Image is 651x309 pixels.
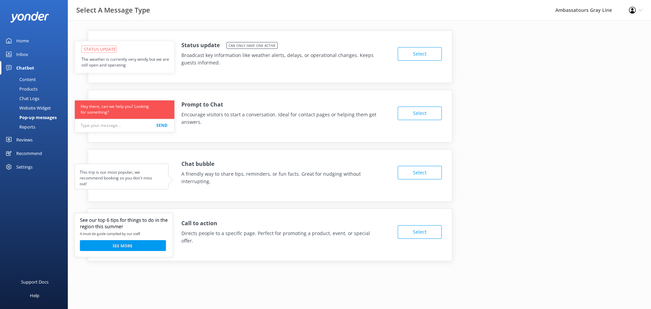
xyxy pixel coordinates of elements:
[16,160,33,174] div: Settings
[16,47,28,61] div: Inbox
[16,133,33,147] div: Reviews
[181,100,223,109] h4: Prompt to Chat
[181,170,379,186] p: A friendly way to share tips, reminders, or fun facts. Great for nudging without interrupting.
[76,5,150,16] h3: Select A Message Type
[4,75,36,84] div: Content
[4,113,68,122] a: Pop-up messages
[181,230,379,245] p: Directs people to a specific page. Perfect for promoting a product, event, or special offer.
[4,113,57,122] div: Pop-up messages
[398,166,442,179] button: Select
[4,122,35,132] div: Reports
[4,103,51,113] div: Website Widget
[16,147,42,160] div: Recommend
[4,84,38,94] div: Products
[16,34,29,47] div: Home
[226,42,278,49] span: Can only have one active
[181,160,214,169] h4: Chat bubble
[30,289,39,302] div: Help
[4,122,68,132] a: Reports
[21,275,48,289] div: Support Docs
[4,103,68,113] a: Website Widget
[16,61,34,75] div: Chatbot
[398,225,442,239] button: Select
[398,107,442,120] button: Select
[181,52,379,67] p: Broadcast key information like weather alerts, delays, or operational changes. Keeps guests infor...
[4,94,39,103] div: Chat Logs
[181,111,379,126] p: Encourage visitors to start a conversation. Ideal for contact pages or helping them get answers.
[10,12,49,23] img: yonder-white-logo.png
[181,41,220,50] h4: Status update
[181,219,217,228] h4: Call to action
[4,94,68,103] a: Chat Logs
[4,75,68,84] a: Content
[4,84,68,94] a: Products
[398,47,442,61] button: Select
